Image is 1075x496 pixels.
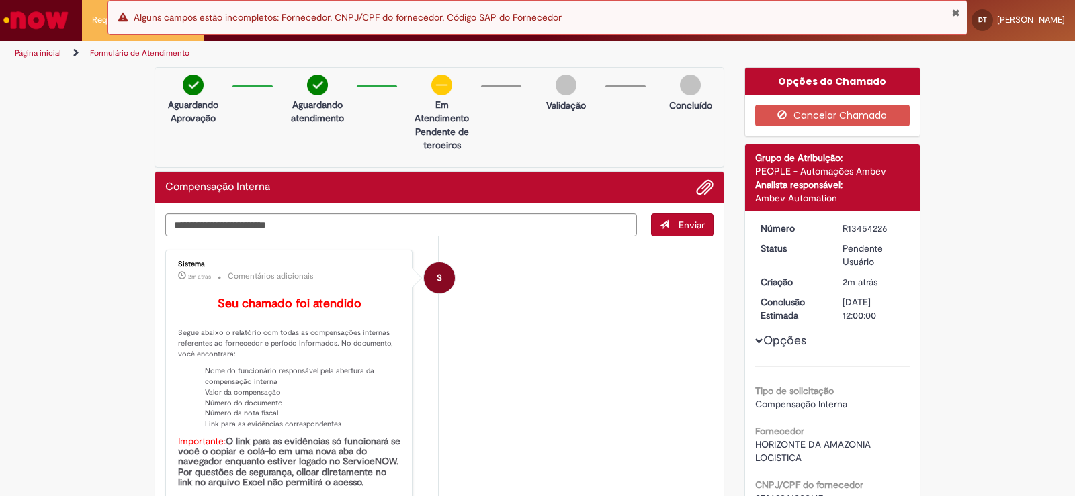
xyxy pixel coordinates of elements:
[1,7,71,34] img: ServiceNow
[165,181,270,193] h2: Compensação Interna Histórico de tíquete
[409,98,474,125] p: Em Atendimento
[843,295,905,322] div: [DATE] 12:00:00
[755,438,873,464] span: HORIZONTE DA AMAZONIA LOGISTICA
[755,385,834,397] b: Tipo de solicitação
[228,270,314,282] small: Comentários adicionais
[205,408,402,419] li: Número da nota fiscal
[651,213,714,236] button: Enviar
[409,125,474,152] p: Pendente de terceiros
[843,221,905,235] div: R13454226
[134,11,562,23] span: Alguns campos estão incompletos: Fornecedor, CNPJ/CPF do fornecedor, Código SAP do Fornecedor
[978,15,987,24] span: DT
[951,7,960,18] button: Fechar Notificação
[750,295,833,322] dt: Conclusão Estimada
[843,276,877,288] span: 2m atrás
[431,75,452,95] img: circle-minus.png
[205,366,402,387] li: Nome do funcionário responsável pela abertura da compensação interna
[669,99,712,112] p: Concluído
[10,41,707,66] ul: Trilhas de página
[437,262,442,294] span: S
[997,14,1065,26] span: [PERSON_NAME]
[205,398,402,409] li: Número do documento
[178,328,402,359] p: Segue abaixo o relatório com todas as compensações internas referentes ao fornecedor e período in...
[424,262,455,293] div: System
[183,75,204,95] img: check-circle-green.png
[90,48,189,58] a: Formulário de Atendimento
[188,272,211,281] time: 27/08/2025 17:59:34
[205,419,402,430] li: Link para as evidências correspondentes
[755,425,804,437] b: Fornecedor
[750,221,833,235] dt: Número
[285,98,350,125] p: Aguardando atendimento
[679,219,705,231] span: Enviar
[843,242,905,268] div: Pendente Usuário
[178,260,402,268] div: Sistema
[15,48,61,58] a: Página inicial
[307,75,328,95] img: check-circle-green.png
[546,99,586,112] p: Validação
[188,272,211,281] span: 2m atrás
[843,275,905,289] div: 27/08/2025 18:59:18
[161,98,226,125] p: Aguardando Aprovação
[556,75,576,95] img: img-circle-grey.png
[92,13,139,27] span: Requisições
[750,275,833,289] dt: Criação
[178,435,226,447] font: Importante:
[755,178,910,191] div: Analista responsável:
[745,68,920,95] div: Opções do Chamado
[750,242,833,255] dt: Status
[755,479,863,491] b: CNPJ/CPF do fornecedor
[755,164,910,178] div: PEOPLE - Automações Ambev
[755,398,847,410] span: Compensação Interna
[755,191,910,205] div: Ambev Automation
[696,179,714,196] button: Adicionar anexos
[218,296,361,311] b: Seu chamado foi atendido
[165,213,637,236] textarea: Digite sua mensagem aqui...
[178,435,403,489] b: O link para as evidências só funcionará se você o copiar e colá-lo em uma nova aba do navegador e...
[755,151,910,164] div: Grupo de Atribuição:
[755,105,910,126] button: Cancelar Chamado
[205,387,402,398] li: Valor da compensação
[680,75,701,95] img: img-circle-grey.png
[843,276,877,288] time: 27/08/2025 17:59:18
